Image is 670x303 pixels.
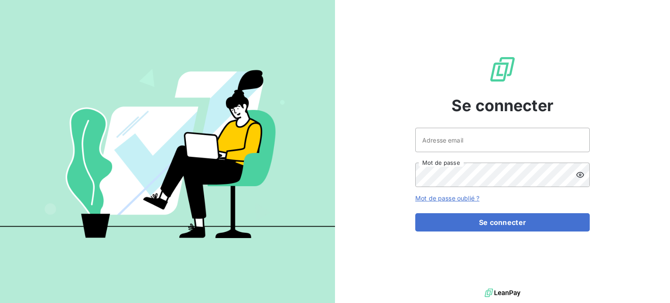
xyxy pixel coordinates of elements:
[485,286,520,300] img: logo
[415,213,590,232] button: Se connecter
[415,128,590,152] input: placeholder
[489,55,516,83] img: Logo LeanPay
[451,94,554,117] span: Se connecter
[415,194,479,202] a: Mot de passe oublié ?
